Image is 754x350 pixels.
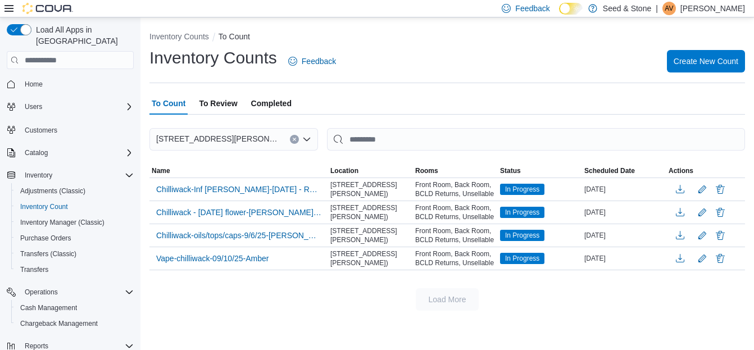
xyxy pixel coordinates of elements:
[11,199,138,215] button: Inventory Count
[20,169,57,182] button: Inventory
[22,3,73,14] img: Cova
[20,202,68,211] span: Inventory Count
[584,166,635,175] span: Scheduled Date
[330,166,358,175] span: Location
[665,2,673,15] span: AV
[2,121,138,138] button: Customers
[500,230,544,241] span: In Progress
[505,184,539,194] span: In Progress
[16,247,134,261] span: Transfers (Classic)
[16,216,109,229] a: Inventory Manager (Classic)
[25,126,57,135] span: Customers
[330,203,411,221] span: [STREET_ADDRESS][PERSON_NAME])
[680,2,745,15] p: [PERSON_NAME]
[2,99,138,115] button: Users
[416,288,479,311] button: Load More
[696,227,709,244] button: Edit count details
[16,184,134,198] span: Adjustments (Classic)
[656,2,658,15] p: |
[20,78,47,91] a: Home
[152,227,326,244] button: Chilliwack-oils/tops/caps-9/6/25-[PERSON_NAME]
[16,301,81,315] a: Cash Management
[20,169,134,182] span: Inventory
[149,164,328,178] button: Name
[20,285,134,299] span: Operations
[16,231,134,245] span: Purchase Orders
[669,166,693,175] span: Actions
[714,229,727,242] button: Delete
[156,230,321,241] span: Chilliwack-oils/tops/caps-9/6/25-[PERSON_NAME]
[16,200,72,213] a: Inventory Count
[20,124,62,137] a: Customers
[2,284,138,300] button: Operations
[20,303,77,312] span: Cash Management
[505,207,539,217] span: In Progress
[11,300,138,316] button: Cash Management
[31,24,134,47] span: Load All Apps in [GEOGRAPHIC_DATA]
[152,92,185,115] span: To Count
[251,92,292,115] span: Completed
[505,253,539,263] span: In Progress
[152,204,326,221] button: Chilliwack - [DATE] flower-[PERSON_NAME] - Recount
[290,135,299,144] button: Clear input
[11,262,138,278] button: Transfers
[515,3,549,14] span: Feedback
[152,250,274,267] button: Vape-chilliwack-09/10/25-Amber
[500,207,544,218] span: In Progress
[219,32,250,41] button: To Count
[16,317,102,330] a: Chargeback Management
[662,2,676,15] div: Angela Van Groen
[498,164,582,178] button: Status
[2,76,138,92] button: Home
[505,230,539,240] span: In Progress
[20,234,71,243] span: Purchase Orders
[11,316,138,331] button: Chargeback Management
[582,164,666,178] button: Scheduled Date
[156,184,321,195] span: Chilliwack-Inf [PERSON_NAME]-[DATE] - Recount
[696,250,709,267] button: Edit count details
[413,247,498,270] div: Front Room, Back Room, BCLD Returns, Unsellable
[500,184,544,195] span: In Progress
[429,294,466,305] span: Load More
[149,31,745,44] nav: An example of EuiBreadcrumbs
[20,187,85,196] span: Adjustments (Classic)
[156,207,321,218] span: Chilliwack - [DATE] flower-[PERSON_NAME] - Recount
[20,249,76,258] span: Transfers (Classic)
[674,56,738,67] span: Create New Count
[149,32,209,41] button: Inventory Counts
[156,132,279,146] span: [STREET_ADDRESS][PERSON_NAME])
[20,146,52,160] button: Catalog
[302,56,336,67] span: Feedback
[696,204,709,221] button: Edit count details
[20,100,47,113] button: Users
[149,47,277,69] h1: Inventory Counts
[16,184,90,198] a: Adjustments (Classic)
[20,122,134,137] span: Customers
[2,167,138,183] button: Inventory
[714,206,727,219] button: Delete
[25,171,52,180] span: Inventory
[328,164,413,178] button: Location
[582,252,666,265] div: [DATE]
[714,183,727,196] button: Delete
[16,216,134,229] span: Inventory Manager (Classic)
[284,50,340,72] a: Feedback
[156,253,269,264] span: Vape-chilliwack-09/10/25-Amber
[330,249,411,267] span: [STREET_ADDRESS][PERSON_NAME])
[413,224,498,247] div: Front Room, Back Room, BCLD Returns, Unsellable
[16,317,134,330] span: Chargeback Management
[667,50,745,72] button: Create New Count
[199,92,237,115] span: To Review
[11,215,138,230] button: Inventory Manager (Classic)
[2,145,138,161] button: Catalog
[16,247,81,261] a: Transfers (Classic)
[152,166,170,175] span: Name
[20,100,134,113] span: Users
[415,166,438,175] span: Rooms
[696,181,709,198] button: Edit count details
[559,3,583,15] input: Dark Mode
[330,180,411,198] span: [STREET_ADDRESS][PERSON_NAME])
[16,263,134,276] span: Transfers
[413,178,498,201] div: Front Room, Back Room, BCLD Returns, Unsellable
[302,135,311,144] button: Open list of options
